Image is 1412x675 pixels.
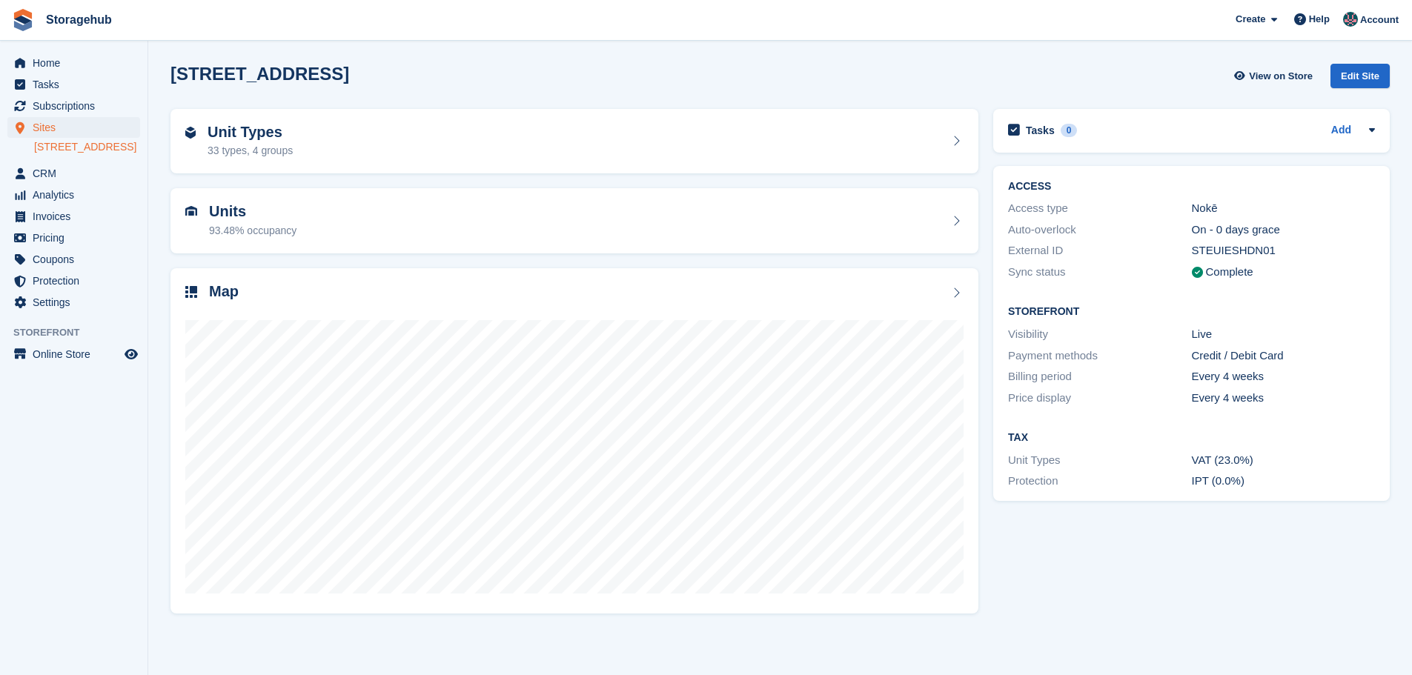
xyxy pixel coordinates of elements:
[170,188,978,253] a: Units 93.48% occupancy
[33,270,122,291] span: Protection
[7,163,140,184] a: menu
[1192,326,1375,343] div: Live
[12,9,34,31] img: stora-icon-8386f47178a22dfd0bd8f6a31ec36ba5ce8667c1dd55bd0f319d3a0aa187defe.svg
[1331,122,1351,139] a: Add
[1008,348,1191,365] div: Payment methods
[1330,64,1390,94] a: Edit Site
[1192,200,1375,217] div: Nokē
[1309,12,1330,27] span: Help
[1008,222,1191,239] div: Auto-overlock
[1008,473,1191,490] div: Protection
[7,184,140,205] a: menu
[7,117,140,138] a: menu
[13,325,148,340] span: Storefront
[33,184,122,205] span: Analytics
[33,96,122,116] span: Subscriptions
[7,292,140,313] a: menu
[33,74,122,95] span: Tasks
[1192,473,1375,490] div: IPT (0.0%)
[1343,12,1358,27] img: Anirudh Muralidharan
[1330,64,1390,88] div: Edit Site
[1232,64,1319,88] a: View on Store
[1360,13,1399,27] span: Account
[1249,69,1313,84] span: View on Store
[1008,242,1191,259] div: External ID
[1008,452,1191,469] div: Unit Types
[34,140,140,154] a: [STREET_ADDRESS]
[7,96,140,116] a: menu
[1008,181,1375,193] h2: ACCESS
[208,143,293,159] div: 33 types, 4 groups
[1236,12,1265,27] span: Create
[208,124,293,141] h2: Unit Types
[7,270,140,291] a: menu
[1008,390,1191,407] div: Price display
[7,227,140,248] a: menu
[40,7,118,32] a: Storagehub
[1192,390,1375,407] div: Every 4 weeks
[1008,432,1375,444] h2: Tax
[209,203,296,220] h2: Units
[1008,306,1375,318] h2: Storefront
[185,127,196,139] img: unit-type-icn-2b2737a686de81e16bb02015468b77c625bbabd49415b5ef34ead5e3b44a266d.svg
[33,227,122,248] span: Pricing
[7,53,140,73] a: menu
[1192,242,1375,259] div: STEUIESHDN01
[1192,222,1375,239] div: On - 0 days grace
[1061,124,1078,137] div: 0
[33,53,122,73] span: Home
[170,109,978,174] a: Unit Types 33 types, 4 groups
[1008,326,1191,343] div: Visibility
[170,268,978,614] a: Map
[33,344,122,365] span: Online Store
[1192,368,1375,385] div: Every 4 weeks
[33,249,122,270] span: Coupons
[122,345,140,363] a: Preview store
[185,206,197,216] img: unit-icn-7be61d7bf1b0ce9d3e12c5938cc71ed9869f7b940bace4675aadf7bd6d80202e.svg
[7,74,140,95] a: menu
[1192,452,1375,469] div: VAT (23.0%)
[33,206,122,227] span: Invoices
[1026,124,1055,137] h2: Tasks
[33,292,122,313] span: Settings
[209,283,239,300] h2: Map
[1206,264,1253,281] div: Complete
[7,249,140,270] a: menu
[1192,348,1375,365] div: Credit / Debit Card
[7,344,140,365] a: menu
[33,163,122,184] span: CRM
[1008,200,1191,217] div: Access type
[1008,264,1191,281] div: Sync status
[209,223,296,239] div: 93.48% occupancy
[1008,368,1191,385] div: Billing period
[170,64,349,84] h2: [STREET_ADDRESS]
[7,206,140,227] a: menu
[185,286,197,298] img: map-icn-33ee37083ee616e46c38cad1a60f524a97daa1e2b2c8c0bc3eb3415660979fc1.svg
[33,117,122,138] span: Sites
